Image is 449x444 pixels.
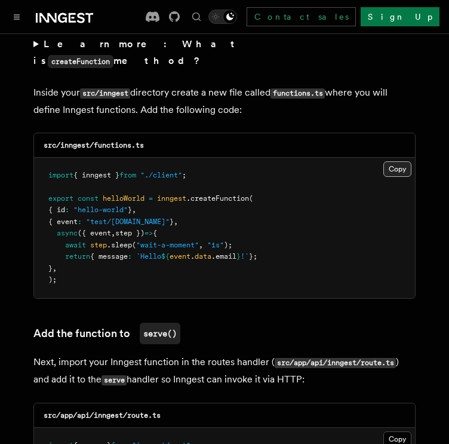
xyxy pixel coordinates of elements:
[140,323,180,344] code: serve()
[33,36,416,70] summary: Learn more: What iscreateFunctionmethod?
[128,206,132,214] span: }
[199,241,203,249] span: ,
[78,229,111,237] span: ({ event
[161,252,170,261] span: ${
[207,241,224,249] span: "1s"
[208,10,237,24] button: Toggle dark mode
[170,218,174,226] span: }
[78,218,82,226] span: :
[65,241,86,249] span: await
[115,229,144,237] span: step })
[73,171,119,179] span: { inngest }
[44,141,144,149] code: src/inngest/functions.ts
[249,194,253,203] span: (
[33,323,180,344] a: Add the function toserve()
[48,264,53,272] span: }
[33,38,239,66] strong: Learn more: What is method?
[103,194,144,203] span: helloWorld
[174,218,178,226] span: ,
[44,411,161,419] code: src/app/api/inngest/route.ts
[182,171,186,179] span: ;
[73,206,128,214] span: "hello-world"
[65,252,90,261] span: return
[90,252,128,261] span: { message
[361,7,439,26] a: Sign Up
[211,252,236,261] span: .email
[270,88,325,99] code: functions.ts
[189,10,204,24] button: Find something...
[102,375,127,385] code: serve
[33,84,416,118] p: Inside your directory create a new file called where you will define Inngest functions. Add the f...
[53,264,57,272] span: ,
[157,194,186,203] span: inngest
[107,241,132,249] span: .sleep
[57,229,78,237] span: async
[275,358,396,368] code: src/app/api/inngest/route.ts
[48,218,78,226] span: { event
[136,241,199,249] span: "wait-a-moment"
[224,241,232,249] span: );
[48,171,73,179] span: import
[80,88,130,99] code: src/inngest
[195,252,211,261] span: data
[48,275,57,284] span: );
[247,7,356,26] a: Contact sales
[170,252,190,261] span: event
[190,252,195,261] span: .
[90,241,107,249] span: step
[249,252,257,261] span: };
[48,206,65,214] span: { id
[132,241,136,249] span: (
[78,194,99,203] span: const
[383,161,411,177] button: Copy
[48,55,113,68] code: createFunction
[119,171,136,179] span: from
[136,252,161,261] span: `Hello
[33,354,416,388] p: Next, import your Inngest function in the routes handler ( ) and add it to the handler so Inngest...
[153,229,157,237] span: {
[149,194,153,203] span: =
[241,252,249,261] span: !`
[111,229,115,237] span: ,
[132,206,136,214] span: ,
[236,252,241,261] span: }
[86,218,170,226] span: "test/[DOMAIN_NAME]"
[48,194,73,203] span: export
[65,206,69,214] span: :
[128,252,132,261] span: :
[10,10,24,24] button: Toggle navigation
[140,171,182,179] span: "./client"
[144,229,153,237] span: =>
[186,194,249,203] span: .createFunction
